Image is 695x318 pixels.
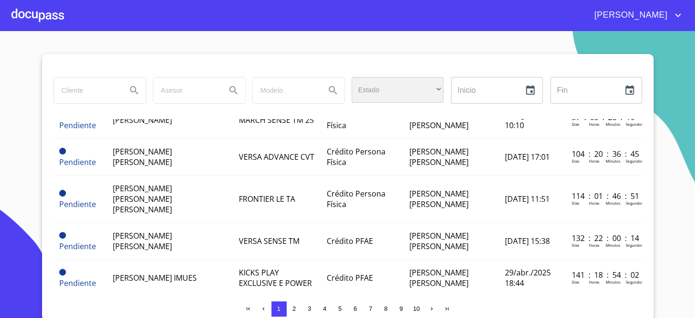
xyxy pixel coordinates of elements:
span: [PERSON_NAME] [PERSON_NAME] [PERSON_NAME] [113,183,172,215]
input: search [54,77,119,103]
span: [DATE] 11:51 [505,194,550,204]
span: 8 [384,305,387,312]
span: Pendiente [59,232,66,239]
p: Minutos [605,158,620,164]
p: 141 : 18 : 54 : 02 [571,270,636,280]
p: Dias [571,121,579,127]
p: Horas [588,279,599,285]
span: Crédito Persona Física [327,110,385,131]
span: [PERSON_NAME] [PERSON_NAME] [409,110,469,131]
div: ​ [352,77,443,103]
p: Dias [571,279,579,285]
button: Search [123,79,146,102]
button: 9 [394,301,409,317]
span: 9 [399,305,403,312]
button: 6 [348,301,363,317]
button: 4 [317,301,332,317]
p: Segundos [625,200,643,206]
span: Crédito Persona Física [327,146,385,167]
p: Dias [571,158,579,164]
span: 29/abr./2025 18:44 [505,267,551,288]
span: FRONTIER LE TA [239,194,295,204]
button: account of current user [587,8,684,23]
span: Pendiente [59,199,96,209]
span: 7 [369,305,372,312]
p: Minutos [605,121,620,127]
button: Search [222,79,245,102]
p: Dias [571,200,579,206]
span: Pendiente [59,157,96,167]
p: Horas [588,242,599,248]
span: [PERSON_NAME] [PERSON_NAME] [409,267,469,288]
span: [PERSON_NAME] [PERSON_NAME] [409,188,469,209]
p: Segundos [625,242,643,248]
input: search [253,77,318,103]
input: search [153,77,218,103]
span: 12/ago./2025 10:10 [505,110,552,131]
button: 2 [287,301,302,317]
span: Pendiente [59,269,66,275]
span: 1 [277,305,280,312]
span: [PERSON_NAME] [PERSON_NAME] [113,230,172,252]
span: [PERSON_NAME] [PERSON_NAME] [409,230,469,252]
span: [PERSON_NAME] [113,115,172,125]
span: VERSA ADVANCE CVT [239,152,314,162]
span: 10 [413,305,419,312]
button: 8 [378,301,394,317]
span: Pendiente [59,190,66,197]
span: 4 [323,305,326,312]
button: 1 [271,301,287,317]
span: KICKS PLAY EXCLUSIVE E POWER [239,267,312,288]
button: 7 [363,301,378,317]
span: Crédito PFAE [327,236,373,246]
span: Pendiente [59,241,96,252]
span: 5 [338,305,342,312]
p: Minutos [605,242,620,248]
p: Horas [588,200,599,206]
span: [PERSON_NAME] IMUES [113,273,197,283]
span: Crédito Persona Física [327,188,385,209]
span: 6 [353,305,357,312]
p: Minutos [605,279,620,285]
span: Pendiente [59,120,96,131]
p: 114 : 01 : 46 : 51 [571,191,636,201]
span: Pendiente [59,148,66,154]
span: [DATE] 15:38 [505,236,550,246]
span: VERSA SENSE TM [239,236,299,246]
p: Horas [588,158,599,164]
p: Segundos [625,279,643,285]
button: Search [321,79,344,102]
span: [PERSON_NAME] [587,8,672,23]
span: [DATE] 17:01 [505,152,550,162]
span: 3 [308,305,311,312]
p: Minutos [605,200,620,206]
span: MARCH SENSE TM 25 [239,115,314,125]
p: 104 : 20 : 36 : 45 [571,149,636,159]
p: Dias [571,242,579,248]
button: 5 [332,301,348,317]
p: Segundos [625,121,643,127]
p: Segundos [625,158,643,164]
p: 132 : 22 : 00 : 14 [571,233,636,243]
span: [PERSON_NAME] [PERSON_NAME] [113,146,172,167]
span: Crédito PFAE [327,273,373,283]
span: Pendiente [59,278,96,288]
button: 3 [302,301,317,317]
span: [PERSON_NAME] [PERSON_NAME] [409,146,469,167]
p: Horas [588,121,599,127]
button: 10 [409,301,424,317]
span: 2 [292,305,296,312]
